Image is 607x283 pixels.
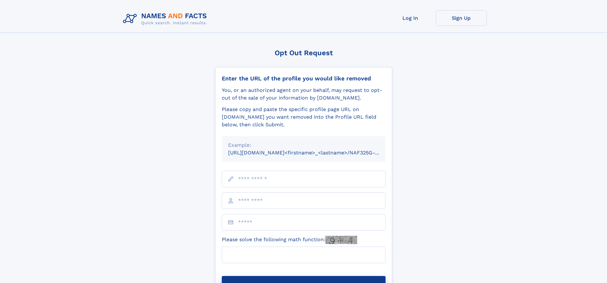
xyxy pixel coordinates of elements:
[385,10,436,26] a: Log In
[222,106,386,129] div: Please copy and paste the specific profile page URL on [DOMAIN_NAME] you want removed into the Pr...
[436,10,487,26] a: Sign Up
[228,141,379,149] div: Example:
[222,86,386,102] div: You, or an authorized agent on your behalf, may request to opt-out of the sale of your informatio...
[215,49,392,57] div: Opt Out Request
[222,236,357,244] label: Please solve the following math function:
[222,75,386,82] div: Enter the URL of the profile you would like removed
[228,150,398,156] small: [URL][DOMAIN_NAME]<firstname>_<lastname>/NAF325G-xxxxxxxx
[120,10,212,27] img: Logo Names and Facts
